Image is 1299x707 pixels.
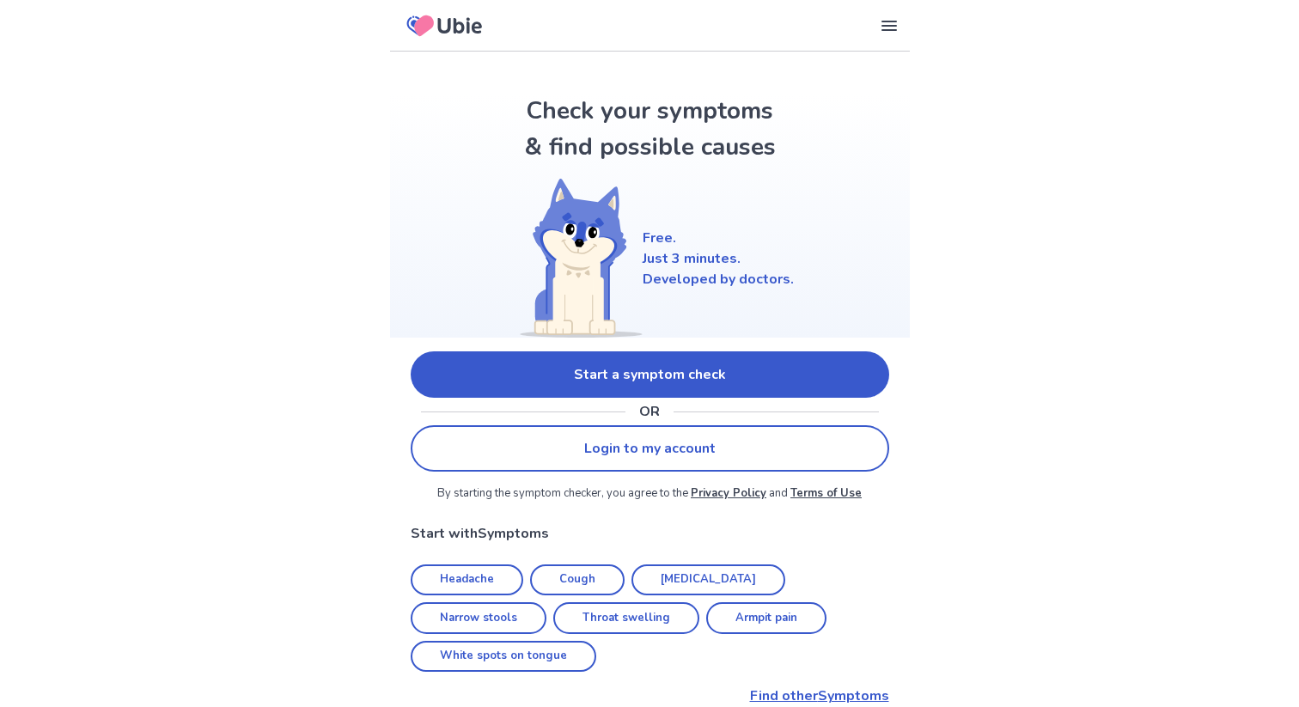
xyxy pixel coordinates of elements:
a: Narrow stools [411,602,546,634]
a: [MEDICAL_DATA] [631,564,785,596]
a: Start a symptom check [411,351,889,398]
p: Developed by doctors. [643,269,794,290]
a: Cough [530,564,625,596]
p: By starting the symptom checker, you agree to the and [411,485,889,503]
p: Start with Symptoms [411,523,889,544]
a: White spots on tongue [411,641,596,673]
p: Just 3 minutes. [643,248,794,269]
p: Find other Symptoms [411,686,889,706]
a: Find otherSymptoms [411,686,889,706]
p: Free. [643,228,794,248]
a: Terms of Use [790,485,862,501]
a: Headache [411,564,523,596]
img: Shiba (Welcome) [505,179,643,338]
h1: Check your symptoms & find possible causes [521,93,778,165]
a: Login to my account [411,425,889,472]
a: Privacy Policy [691,485,766,501]
a: Throat swelling [553,602,699,634]
p: OR [639,401,660,422]
a: Armpit pain [706,602,826,634]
